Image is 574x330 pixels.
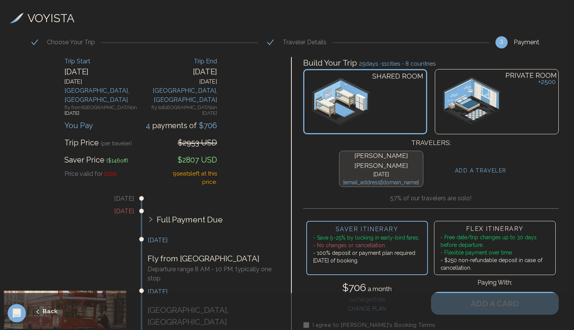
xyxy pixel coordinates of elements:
[64,66,141,77] div: [DATE]
[342,280,392,296] h4: $ 706
[141,105,217,118] div: fly to [GEOGRAPHIC_DATA] on [DATE]
[10,13,24,24] img: Voyista Logo
[455,167,506,175] h4: ADD A TRAVELER
[64,137,132,148] div: Trip Price
[141,86,217,105] div: [GEOGRAPHIC_DATA] , [GEOGRAPHIC_DATA]
[495,36,508,48] div: 3
[104,170,117,177] span: 0 : 00
[303,194,559,203] h4: 57% of our travelers are solo!
[148,253,278,265] p: Fly from [GEOGRAPHIC_DATA]
[177,155,217,164] span: $2807 USD
[313,234,421,241] li: - Save 5–25% by locking in early-bird fares.
[64,170,103,177] span: Price valid for
[64,120,93,131] div: You Pay
[178,138,217,147] span: $2953 USD
[4,291,134,329] img: London
[303,57,559,69] h3: Build Your Trip
[283,38,333,47] div: Traveler Details
[157,214,223,226] span: Full Payment Due
[141,66,217,77] div: [DATE]
[64,154,128,166] div: Saver Price
[141,77,217,86] div: [DATE]
[4,194,134,203] h3: [DATE]
[303,134,559,148] h1: Travelers:
[538,77,556,87] h4: + 2500
[11,303,58,320] button: Back
[366,285,392,293] span: a month
[47,38,101,47] div: Choose Your Trip
[148,265,278,283] h3: Departure range 8 AM - 10 PM, typically one stop
[141,57,217,66] div: Trip End
[313,225,421,234] h3: SAVER ITINERARY
[148,236,278,245] h3: [DATE]
[313,249,421,264] li: - 100% deposit or payment plan required [DATE] of booking.
[441,233,549,249] li: - Free date/trip changes up to 30 days before departure.
[8,304,26,322] div: Open Intercom Messenger
[4,207,134,216] h3: [DATE]
[197,121,217,130] span: $ 706
[505,70,557,81] h4: PRIVATE ROOM
[166,169,217,187] div: 9 seat s left at this price.
[431,278,559,292] h3: Paying With:
[64,110,79,116] span: [DATE]
[106,158,128,164] span: ($ 146 off)
[101,140,132,146] span: (per traveler)
[342,151,420,171] h4: [PERSON_NAME] [PERSON_NAME]
[359,60,436,67] span: 25 days - 11 cities - 8 countries
[514,38,545,47] div: Payment
[64,77,141,86] div: [DATE]
[64,86,141,105] div: [GEOGRAPHIC_DATA] , [GEOGRAPHIC_DATA]
[441,249,549,256] li: - Flexible payment over time.
[27,10,74,27] h3: VOYISTA
[372,71,423,82] h4: SHARED ROOM
[313,241,421,249] li: - No changes or cancellation.
[64,105,141,118] div: fly from [GEOGRAPHIC_DATA] on
[342,179,420,187] h4: [EMAIL_ADDRESS][DOMAIN_NAME]
[10,10,74,27] a: VOYISTA
[146,120,217,131] div: payment s of
[441,256,549,272] li: - $250 non-refundable deposit in case of cancellation.
[441,224,549,233] h3: FLEX ITINERARY
[312,78,370,126] img: No picture
[148,287,278,296] h3: [DATE]
[64,57,141,66] div: Trip Start
[342,171,420,179] h4: [DATE]
[431,292,559,315] button: ADD A CARD
[443,77,501,125] img: No picture
[146,121,152,130] span: 4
